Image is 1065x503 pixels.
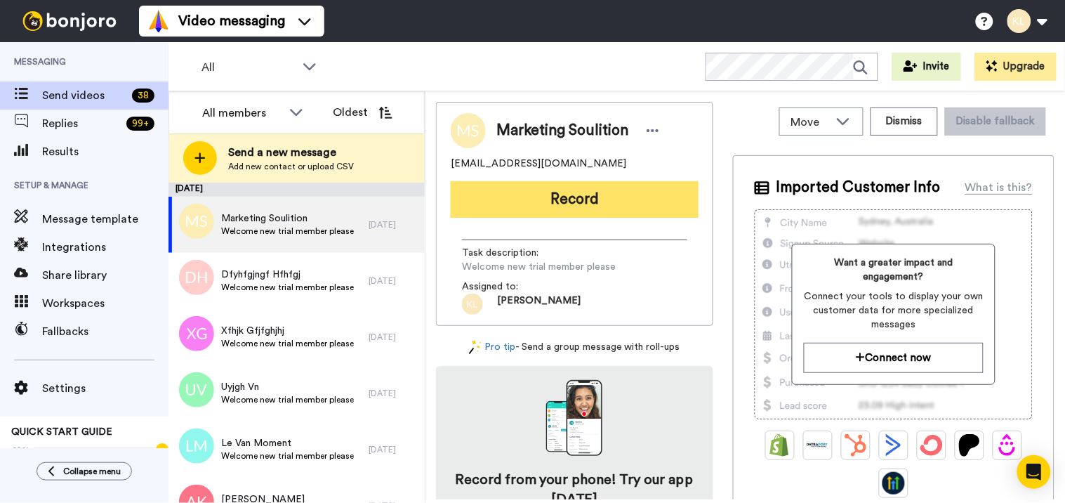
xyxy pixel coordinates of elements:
span: [EMAIL_ADDRESS][DOMAIN_NAME] [451,157,626,171]
span: Share library [42,267,168,284]
img: Patreon [958,434,981,457]
a: Pro tip [469,340,515,355]
span: Welcome new trial member please [462,260,616,274]
span: Marketing Soulition [496,120,628,141]
img: Ontraport [807,434,829,457]
img: xg.png [179,316,214,351]
span: Workspaces [42,295,168,312]
button: Dismiss [871,107,938,136]
span: Uyjgh Vn [221,380,354,394]
span: Marketing Soulition [221,211,354,226]
img: GoHighLevel [882,472,905,495]
div: All members [202,105,282,122]
div: 99 + [126,117,154,131]
span: Task description : [462,246,560,260]
img: uv.png [179,372,214,407]
div: Open Intercom Messenger [1017,455,1051,489]
button: Disable fallback [945,107,1046,136]
span: Welcome new trial member please [221,338,354,349]
span: Send videos [42,87,126,104]
span: Add new contact or upload CSV [228,161,354,172]
img: Drip [996,434,1019,457]
div: [DATE] [369,444,418,455]
img: vm-color.svg [147,10,170,32]
span: Results [42,143,168,160]
span: Move [791,114,829,131]
button: Connect now [804,343,984,373]
div: [DATE] [369,332,418,343]
span: Video messaging [178,11,285,31]
button: Collapse menu [37,462,132,481]
img: download [546,380,602,456]
div: [DATE] [369,219,418,230]
span: Message template [42,211,168,228]
span: Welcome new trial member please [221,394,354,405]
span: Integrations [42,239,168,256]
img: dh.png [179,260,214,295]
div: [DATE] [369,275,418,287]
span: Welcome new trial member please [221,226,354,237]
img: Shopify [769,434,791,457]
span: Xfhjk Gfjfghjhj [221,324,354,338]
span: [PERSON_NAME] [497,294,581,315]
img: magic-wand.svg [469,340,482,355]
span: Imported Customer Info [776,177,941,198]
span: Assigned to: [462,280,560,294]
button: Invite [892,53,961,81]
img: d11cd98d-fcd2-43d4-8a3b-e07d95f02558.png [462,294,483,315]
img: Hubspot [845,434,867,457]
span: All [201,59,296,76]
div: - Send a group message with roll-ups [436,340,713,355]
div: Tooltip anchor [156,443,168,456]
img: ConvertKit [920,434,943,457]
img: Image of Marketing Soulition [451,113,486,148]
img: ActiveCampaign [882,434,905,457]
img: ms.png [179,204,214,239]
div: [DATE] [168,183,425,197]
img: lm.png [179,429,214,464]
button: Record [451,181,699,218]
span: Welcome new trial member please [221,282,354,293]
button: Oldest [322,98,403,126]
span: QUICK START GUIDE [11,427,112,437]
span: Dfyhfgjngf Hfhfgj [221,268,354,282]
div: What is this? [965,179,1033,196]
span: Want a greater impact and engagement? [804,256,984,284]
span: 60% [11,445,29,456]
span: Welcome new trial member please [221,450,354,462]
span: Collapse menu [63,466,121,477]
span: Connect your tools to display your own customer data for more specialized messages [804,289,984,332]
span: Replies [42,115,121,132]
img: bj-logo-header-white.svg [17,11,122,31]
span: Send a new message [228,144,354,161]
span: Le Van Moment [221,436,354,450]
span: Fallbacks [42,323,168,340]
button: Upgrade [975,53,1057,81]
span: Settings [42,380,168,397]
div: [DATE] [369,388,418,399]
div: 38 [132,89,154,103]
